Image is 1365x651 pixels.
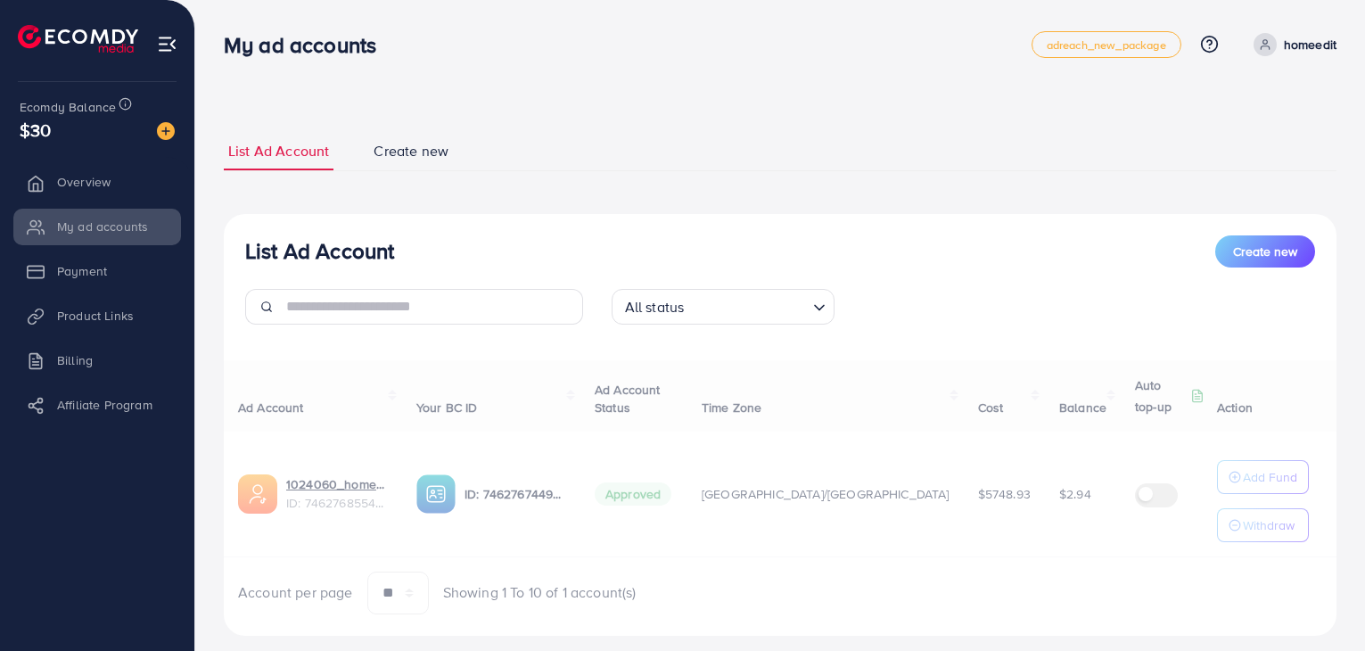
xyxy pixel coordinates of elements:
[224,32,391,58] h3: My ad accounts
[1284,34,1336,55] p: homeedit
[689,291,805,320] input: Search for option
[1032,31,1181,58] a: adreach_new_package
[1215,235,1315,268] button: Create new
[228,141,329,161] span: List Ad Account
[612,289,835,325] div: Search for option
[1047,39,1166,51] span: adreach_new_package
[1233,243,1297,260] span: Create new
[245,238,394,264] h3: List Ad Account
[20,98,116,116] span: Ecomdy Balance
[20,117,51,143] span: $30
[18,25,138,53] img: logo
[157,34,177,54] img: menu
[374,141,448,161] span: Create new
[1246,33,1336,56] a: homeedit
[157,122,175,140] img: image
[621,294,688,320] span: All status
